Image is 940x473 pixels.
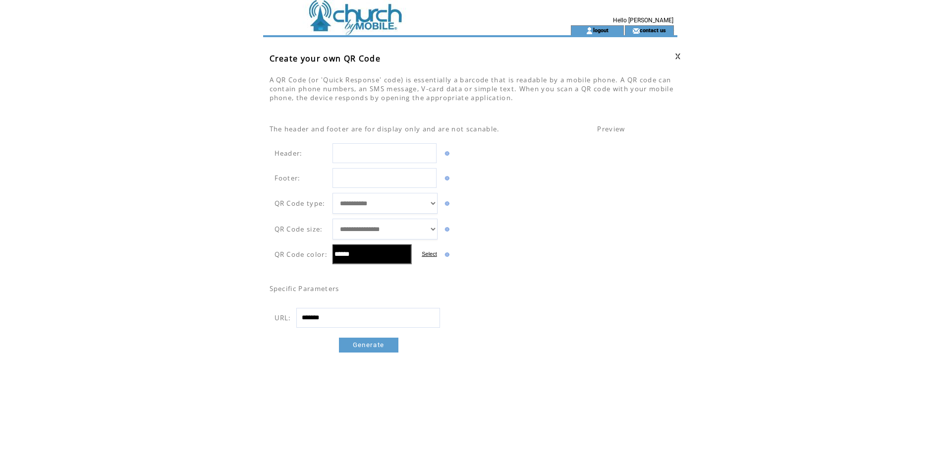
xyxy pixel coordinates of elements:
[442,201,449,206] img: help.gif
[586,27,593,35] img: account_icon.gif
[613,17,673,24] span: Hello [PERSON_NAME]
[597,124,625,133] span: Preview
[275,199,326,208] span: QR Code type:
[442,151,449,156] img: help.gif
[270,124,500,133] span: The header and footer are for display only and are not scanable.
[275,250,328,259] span: QR Code color:
[275,174,301,182] span: Footer:
[442,176,449,180] img: help.gif
[640,27,666,33] a: contact us
[442,227,449,232] img: help.gif
[270,53,381,64] span: Create your own QR Code
[275,313,291,322] span: URL:
[270,284,339,293] span: Specific Parameters
[270,75,674,102] span: A QR Code (or 'Quick Response' code) is essentially a barcode that is readable by a mobile phone....
[275,149,303,158] span: Header:
[593,27,608,33] a: logout
[339,338,398,353] a: Generate
[632,27,640,35] img: contact_us_icon.gif
[275,225,323,234] span: QR Code size:
[422,251,437,257] label: Select
[442,252,449,257] img: help.gif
